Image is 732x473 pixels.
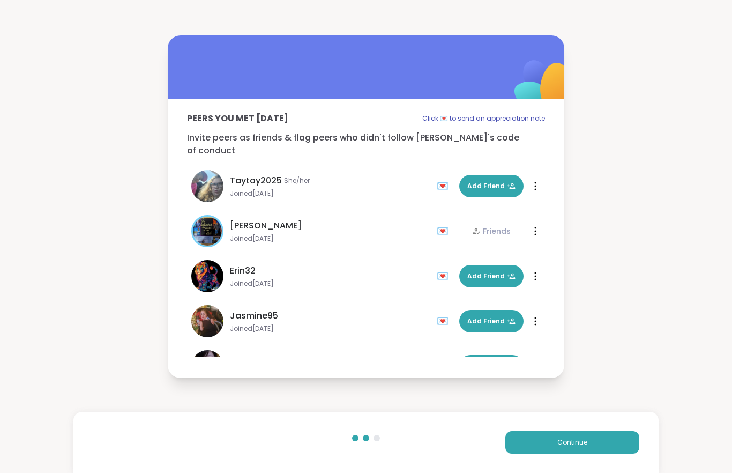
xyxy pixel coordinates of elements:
button: Add Friend [459,310,524,332]
span: Joined [DATE] [230,189,430,198]
span: Taytay2025 [230,174,282,187]
span: Add Friend [467,316,516,326]
button: Continue [505,431,639,454]
span: Jasmine95 [230,309,278,322]
span: Joined [DATE] [230,234,430,243]
img: Erin32 [191,260,223,292]
button: Add Friend [459,175,524,197]
div: 💌 [437,268,453,285]
img: Taytay2025 [191,170,223,202]
img: stephanieann90 [191,350,223,382]
span: Add Friend [467,271,516,281]
div: Friends [472,226,511,236]
p: Click 💌 to send an appreciation note [422,112,545,125]
img: Sheilah [193,217,222,246]
span: [PERSON_NAME] [230,219,302,232]
p: Invite peers as friends & flag peers who didn't follow [PERSON_NAME]'s code of conduct [187,131,545,157]
span: She/her [284,176,310,185]
img: Jasmine95 [191,305,223,337]
button: Add Friend [459,355,524,378]
span: Erin32 [230,264,256,277]
div: 💌 [437,313,453,330]
div: 💌 [437,178,453,195]
span: Joined [DATE] [230,279,430,288]
span: stephanieann90 [230,354,301,367]
button: Add Friend [459,265,524,287]
p: Peers you met [DATE] [187,112,288,125]
div: 💌 [437,223,453,240]
span: Joined [DATE] [230,324,430,333]
span: Add Friend [467,181,516,191]
span: Continue [557,438,587,447]
img: ShareWell Logomark [489,32,596,139]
